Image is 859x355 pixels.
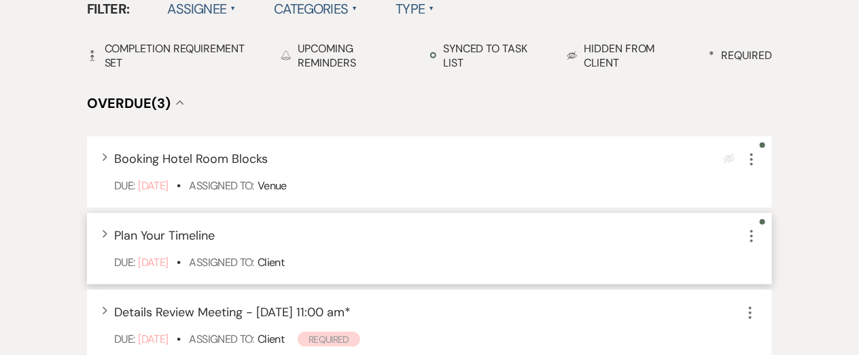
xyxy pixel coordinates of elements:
[114,255,135,269] span: Due:
[138,255,168,269] span: [DATE]
[177,255,180,269] b: •
[352,3,357,14] span: ▲
[87,41,261,70] div: Completion Requirement Set
[114,306,351,318] button: Details Review Meeting - [DATE] 11:00 am*
[114,229,215,242] button: Plan Your Timeline
[258,332,284,346] span: Client
[114,179,135,193] span: Due:
[190,255,254,269] span: Assigned To:
[138,332,168,346] span: [DATE]
[430,41,547,70] div: Synced to task list
[281,41,410,70] div: Upcoming Reminders
[114,227,215,244] span: Plan Your Timeline
[177,179,180,193] b: •
[258,179,287,193] span: Venue
[114,151,268,167] span: Booking Hotel Room Blocks
[114,153,268,165] button: Booking Hotel Room Blocks
[709,48,772,62] div: Required
[258,255,284,269] span: Client
[177,332,180,346] b: •
[87,94,171,112] span: Overdue (3)
[138,179,168,193] span: [DATE]
[114,304,351,320] span: Details Review Meeting - [DATE] 11:00 am *
[190,179,254,193] span: Assigned To:
[114,332,135,346] span: Due:
[87,96,184,110] button: Overdue(3)
[429,3,434,14] span: ▲
[298,332,360,347] span: Required
[190,332,254,346] span: Assigned To:
[230,3,236,14] span: ▲
[567,41,690,70] div: Hidden from Client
